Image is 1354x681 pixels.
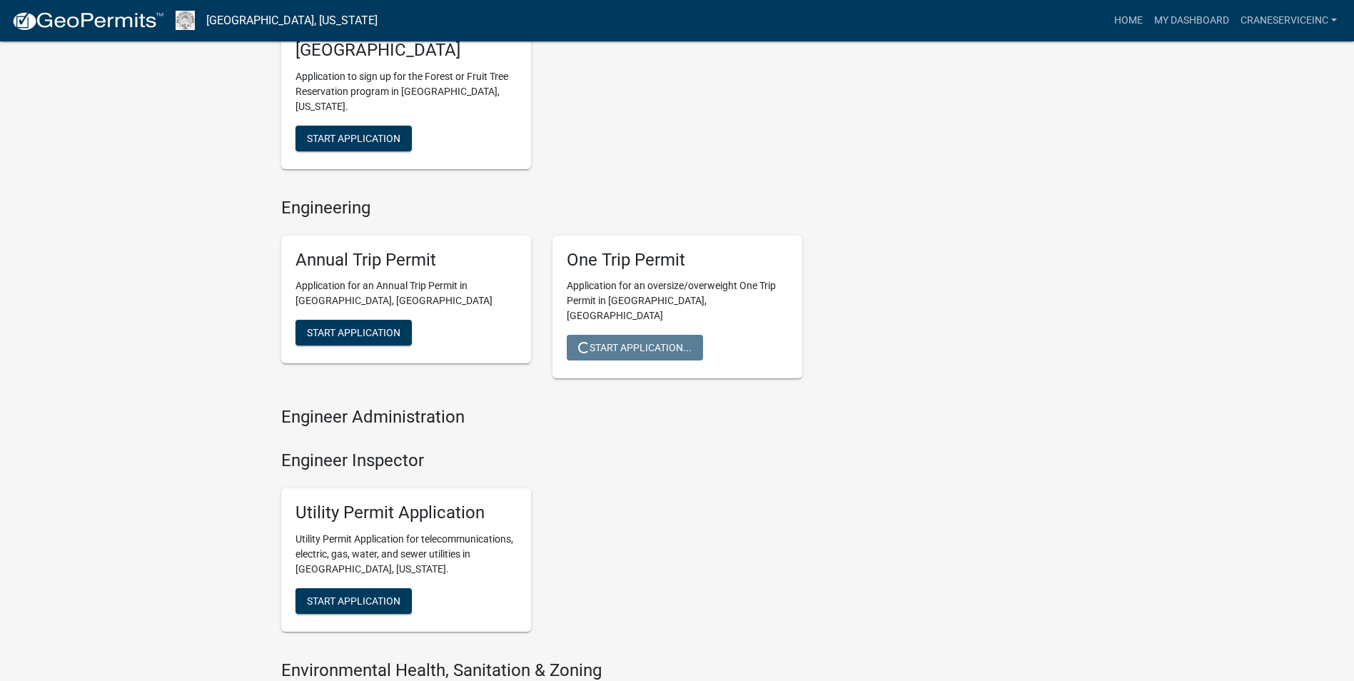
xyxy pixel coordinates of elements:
[206,9,378,33] a: [GEOGRAPHIC_DATA], [US_STATE]
[567,335,703,360] button: Start Application...
[307,327,400,338] span: Start Application
[307,132,400,143] span: Start Application
[281,660,802,681] h4: Environmental Health, Sanitation & Zoning
[281,450,802,471] h4: Engineer Inspector
[1108,7,1148,34] a: Home
[295,588,412,614] button: Start Application
[295,278,517,308] p: Application for an Annual Trip Permit in [GEOGRAPHIC_DATA], [GEOGRAPHIC_DATA]
[567,278,788,323] p: Application for an oversize/overweight One Trip Permit in [GEOGRAPHIC_DATA], [GEOGRAPHIC_DATA]
[295,69,517,114] p: Application to sign up for the Forest or Fruit Tree Reservation program in [GEOGRAPHIC_DATA], [US...
[567,250,788,271] h5: One Trip Permit
[281,198,802,218] h4: Engineering
[176,11,195,30] img: Franklin County, Iowa
[1235,7,1343,34] a: CraneServiceInc
[1148,7,1235,34] a: My Dashboard
[295,320,412,345] button: Start Application
[295,126,412,151] button: Start Application
[307,595,400,606] span: Start Application
[578,342,692,353] span: Start Application...
[295,532,517,577] p: Utility Permit Application for telecommunications, electric, gas, water, and sewer utilities in [...
[295,250,517,271] h5: Annual Trip Permit
[295,503,517,523] h5: Utility Permit Application
[281,407,802,428] h4: Engineer Administration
